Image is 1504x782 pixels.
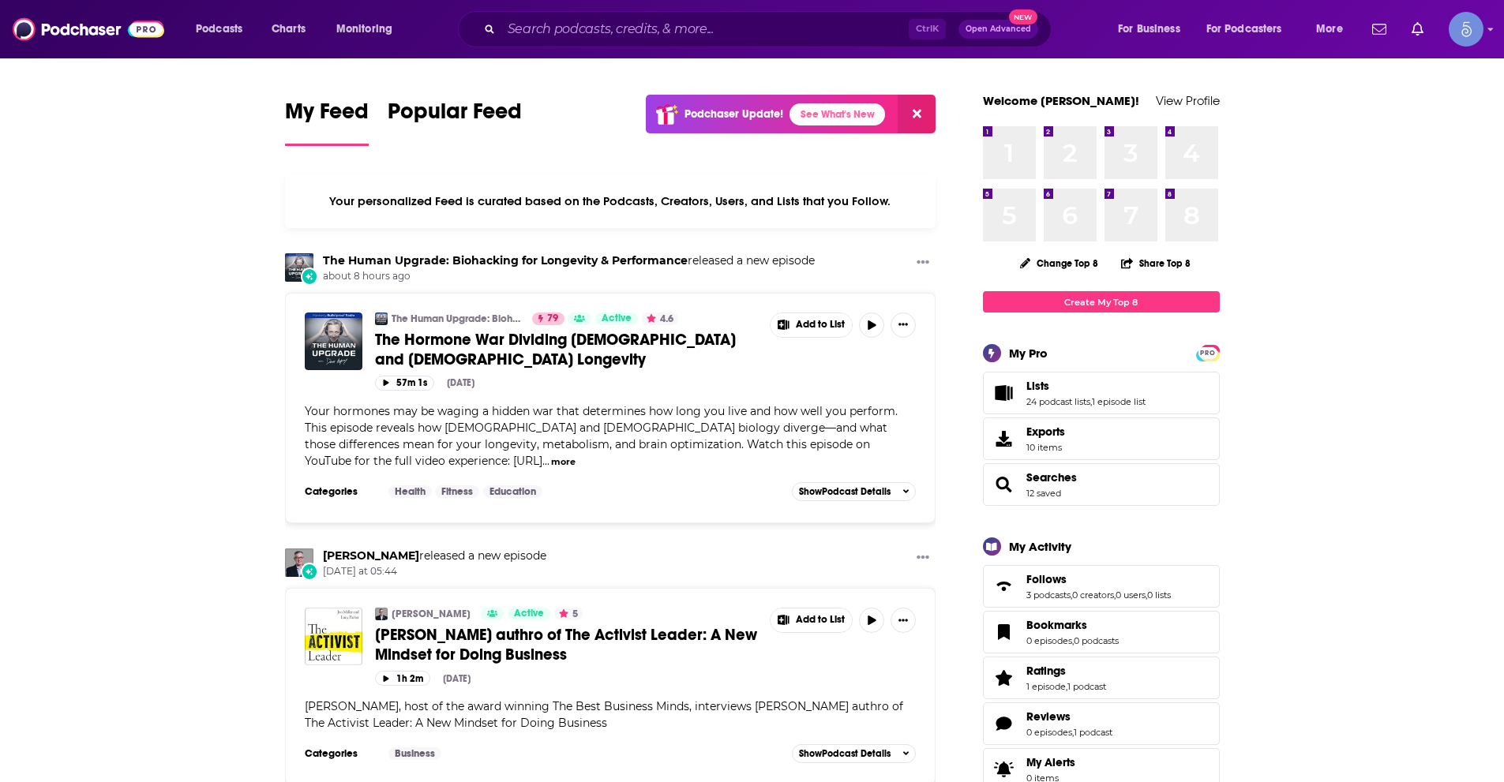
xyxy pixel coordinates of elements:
[1107,17,1200,42] button: open menu
[799,486,891,497] span: Show Podcast Details
[988,667,1020,689] a: Ratings
[305,485,376,498] h3: Categories
[305,747,376,760] h3: Categories
[1026,396,1090,407] a: 24 podcast lists
[983,372,1220,414] span: Lists
[1114,589,1116,601] span: ,
[1196,17,1305,42] button: open menu
[602,311,632,327] span: Active
[514,606,544,622] span: Active
[988,713,1020,735] a: Reviews
[13,14,164,44] a: Podchaser - Follow, Share and Rate Podcasts
[375,625,757,664] span: [PERSON_NAME] authro of The Activist Leader: A New Mindset for Doing Business
[771,608,853,632] button: Show More Button
[375,330,759,369] a: The Hormone War Dividing [DEMOGRAPHIC_DATA] and [DEMOGRAPHIC_DATA] Longevity
[1026,681,1066,692] a: 1 episode
[1146,589,1147,601] span: ,
[1116,589,1146,601] a: 0 users
[323,565,546,578] span: [DATE] at 05:44
[1026,618,1087,632] span: Bookmarks
[983,93,1139,108] a: Welcome [PERSON_NAME]!
[554,608,583,620] button: 5
[501,17,909,42] input: Search podcasts, credits, & more...
[305,608,362,665] a: Lucy Parker authro of The Activist Leader: A New Mindset for Doing Business
[983,417,1220,460] a: Exports
[508,608,550,620] a: Active
[375,608,388,620] img: Marc Kramer
[910,548,936,568] button: Show More Button
[375,312,388,325] a: The Human Upgrade: Biohacking for Longevity & Performance
[1009,539,1071,554] div: My Activity
[1090,396,1092,407] span: ,
[909,19,946,39] span: Ctrl K
[323,253,815,268] h3: released a new episode
[323,548,419,563] a: Marc Kramer
[323,253,688,268] a: The Human Upgrade: Biohacking for Longevity & Performance
[1026,442,1065,453] span: 10 items
[983,611,1220,653] span: Bookmarks
[1026,470,1077,485] a: Searches
[642,312,678,325] button: 4.6
[988,621,1020,643] a: Bookmarks
[323,548,546,563] h3: released a new episode
[1156,93,1220,108] a: View Profile
[285,548,313,577] img: Marc Kramer
[1449,12,1483,47] img: User Profile
[447,377,474,388] div: [DATE]
[532,312,564,325] a: 79
[792,744,917,763] button: ShowPodcast Details
[1026,664,1106,678] a: Ratings
[1305,17,1363,42] button: open menu
[272,18,306,40] span: Charts
[1147,589,1171,601] a: 0 lists
[443,673,471,684] div: [DATE]
[1026,488,1061,499] a: 12 saved
[1405,16,1430,43] a: Show notifications dropdown
[285,253,313,282] img: The Human Upgrade: Biohacking for Longevity & Performance
[392,608,471,620] a: [PERSON_NAME]
[771,313,853,337] button: Show More Button
[388,98,522,146] a: Popular Feed
[483,485,542,498] a: Education
[796,319,845,331] span: Add to List
[595,312,638,325] a: Active
[790,103,885,125] a: See What's New
[1072,589,1114,601] a: 0 creators
[1071,589,1072,601] span: ,
[1026,379,1146,393] a: Lists
[1066,681,1067,692] span: ,
[1449,12,1483,47] button: Show profile menu
[958,20,1038,39] button: Open AdvancedNew
[392,312,522,325] a: The Human Upgrade: Biohacking for Longevity & Performance
[799,748,891,759] span: Show Podcast Details
[305,404,898,468] span: Your hormones may be waging a hidden war that determines how long you live and how well you perfo...
[185,17,263,42] button: open menu
[1120,248,1191,279] button: Share Top 8
[323,270,815,283] span: about 8 hours ago
[988,575,1020,597] a: Follows
[305,312,362,370] a: The Hormone War Dividing Female and Male Longevity
[1026,709,1112,724] a: Reviews
[1011,253,1108,273] button: Change Top 8
[1026,425,1065,439] span: Exports
[388,98,522,134] span: Popular Feed
[305,699,903,730] span: [PERSON_NAME], host of the award winning The Best Business Minds, interviews [PERSON_NAME] authro...
[796,614,845,626] span: Add to List
[1074,635,1119,646] a: 0 podcasts
[285,98,369,146] a: My Feed
[1026,709,1071,724] span: Reviews
[1206,18,1282,40] span: For Podcasters
[988,758,1020,780] span: My Alerts
[1449,12,1483,47] span: Logged in as Spiral5-G1
[988,382,1020,404] a: Lists
[910,253,936,273] button: Show More Button
[285,98,369,134] span: My Feed
[1009,346,1048,361] div: My Pro
[261,17,315,42] a: Charts
[1026,589,1071,601] a: 3 podcasts
[792,482,917,501] button: ShowPodcast Details
[1026,618,1119,632] a: Bookmarks
[196,18,242,40] span: Podcasts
